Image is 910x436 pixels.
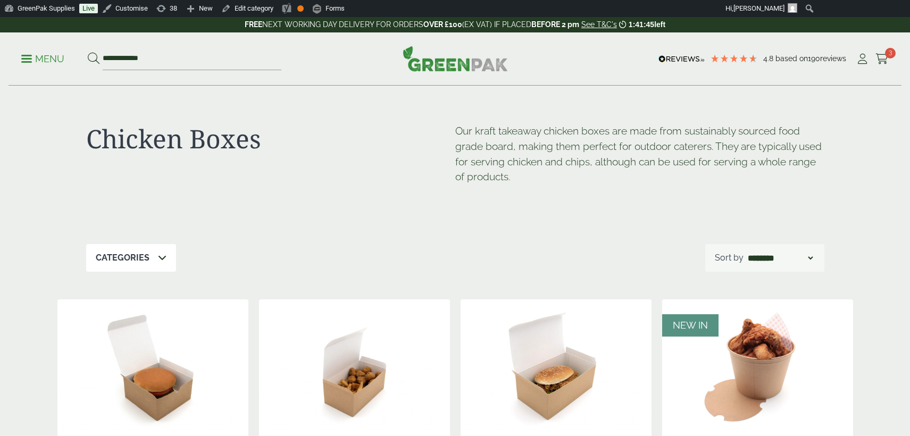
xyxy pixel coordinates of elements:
h1: Chicken Boxes [86,123,455,154]
p: Sort by [715,251,744,264]
i: My Account [856,54,869,64]
strong: BEFORE 2 pm [531,20,579,29]
img: chicken box [259,299,450,432]
img: Standard Kraft Chicken Box with Chicken Burger [461,299,652,432]
select: Shop order [746,251,815,264]
span: Based on [775,54,808,63]
p: Our kraft takeaway chicken boxes are made from sustainably sourced food grade board, making them ... [455,123,824,185]
strong: FREE [245,20,262,29]
p: Categories [96,251,149,264]
span: 190 [808,54,820,63]
img: 5430085 150oz Chicken Bucket with Fried Chicken [662,299,853,432]
img: GreenPak Supplies [403,46,508,71]
span: NEW IN [673,320,708,331]
span: 1:41:45 [629,20,654,29]
img: REVIEWS.io [658,55,705,63]
i: Cart [875,54,889,64]
span: 4.8 [763,54,775,63]
strong: OVER £100 [423,20,462,29]
span: 3 [885,48,896,58]
div: OK [297,5,304,12]
img: Standard Kraft Burger Box with Burger [57,299,248,432]
p: Menu [21,53,64,65]
span: left [654,20,665,29]
a: Live [79,4,98,13]
a: Menu [21,53,64,63]
a: See T&C's [581,20,617,29]
div: 4.79 Stars [710,54,758,63]
span: reviews [820,54,846,63]
a: 3 [875,51,889,67]
span: [PERSON_NAME] [733,4,784,12]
